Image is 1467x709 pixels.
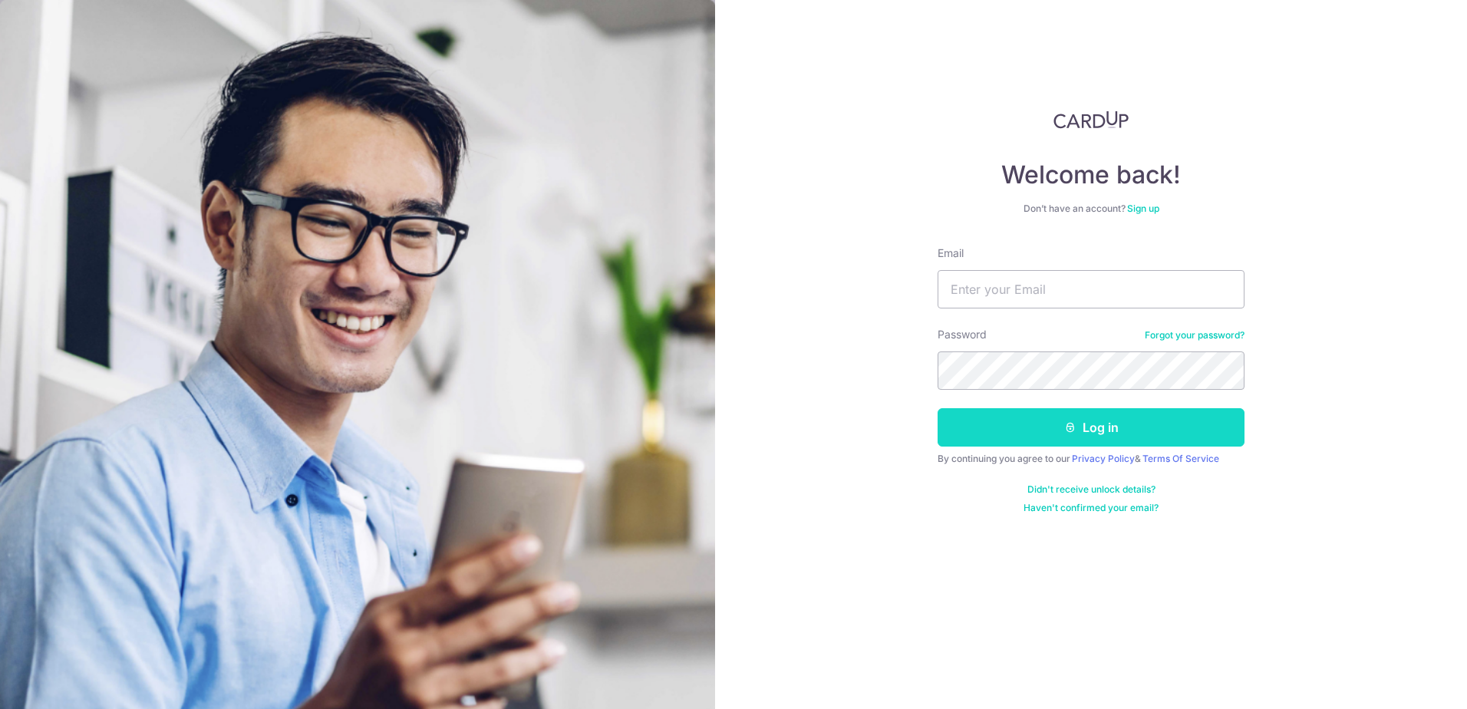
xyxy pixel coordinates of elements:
[938,408,1244,447] button: Log in
[1127,203,1159,214] a: Sign up
[1145,329,1244,341] a: Forgot your password?
[1142,453,1219,464] a: Terms Of Service
[1053,110,1129,129] img: CardUp Logo
[1072,453,1135,464] a: Privacy Policy
[1024,502,1159,514] a: Haven't confirmed your email?
[938,270,1244,308] input: Enter your Email
[1027,483,1155,496] a: Didn't receive unlock details?
[938,453,1244,465] div: By continuing you agree to our &
[938,160,1244,190] h4: Welcome back!
[938,246,964,261] label: Email
[938,327,987,342] label: Password
[938,203,1244,215] div: Don’t have an account?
